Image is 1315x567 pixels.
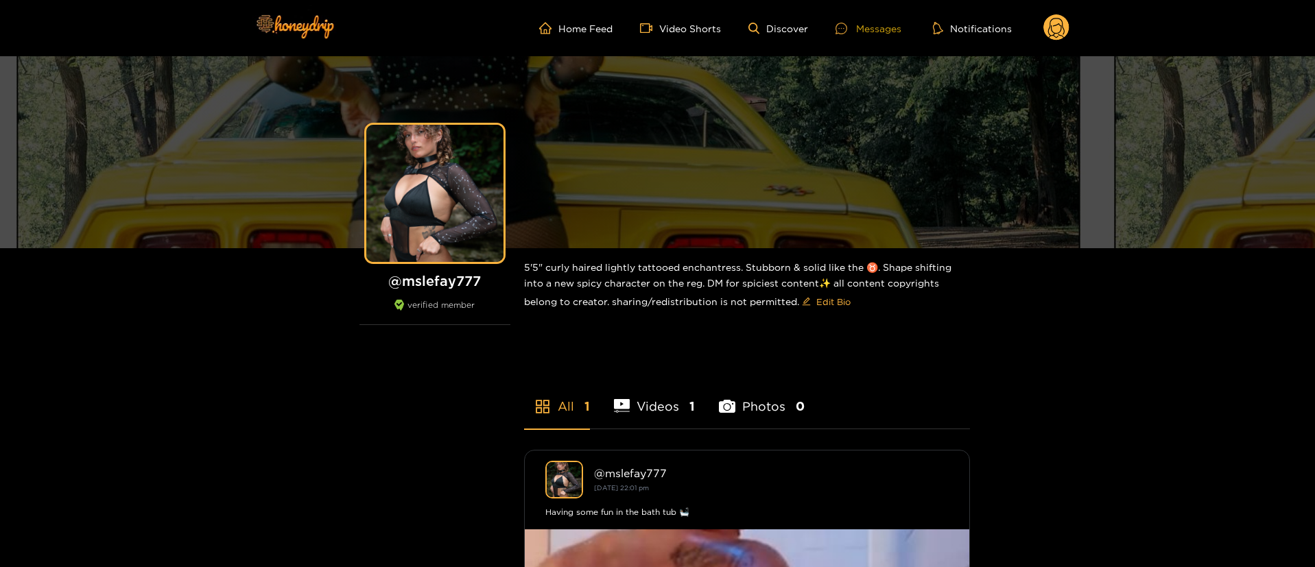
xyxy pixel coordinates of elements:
[545,461,583,498] img: mslefay777
[719,367,805,429] li: Photos
[689,398,695,415] span: 1
[524,367,590,429] li: All
[359,300,510,325] div: verified member
[524,248,970,324] div: 5'5" curly haired lightly tattooed enchantress. Stubborn & solid like the ♉️. Shape shifting into...
[614,367,696,429] li: Videos
[584,398,590,415] span: 1
[748,23,808,34] a: Discover
[836,21,901,36] div: Messages
[539,22,613,34] a: Home Feed
[539,22,558,34] span: home
[640,22,721,34] a: Video Shorts
[799,291,853,313] button: editEdit Bio
[796,398,805,415] span: 0
[594,484,649,492] small: [DATE] 22:01 pm
[534,398,551,415] span: appstore
[816,295,851,309] span: Edit Bio
[802,297,811,307] span: edit
[594,467,949,479] div: @ mslefay777
[640,22,659,34] span: video-camera
[545,505,949,519] div: Having some fun in the bath tub 🛀🏽
[929,21,1016,35] button: Notifications
[359,272,510,289] h1: @ mslefay777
